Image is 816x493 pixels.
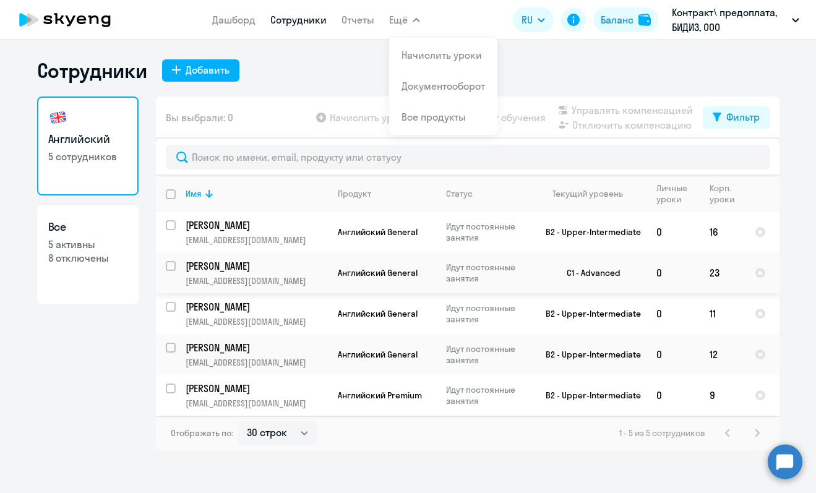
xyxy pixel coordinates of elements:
[389,12,408,27] span: Ещё
[186,398,327,409] p: [EMAIL_ADDRESS][DOMAIN_NAME]
[48,219,127,235] h3: Все
[186,357,327,368] p: [EMAIL_ADDRESS][DOMAIN_NAME]
[700,293,745,334] td: 11
[48,251,127,265] p: 8 отключены
[186,234,327,246] p: [EMAIL_ADDRESS][DOMAIN_NAME]
[446,221,531,243] p: Идут постоянные занятия
[338,390,422,401] span: Английский Premium
[646,252,700,293] td: 0
[646,293,700,334] td: 0
[446,343,531,366] p: Идут постоянные занятия
[531,293,646,334] td: B2 - Upper-Intermediate
[186,382,327,395] a: [PERSON_NAME]
[389,7,420,32] button: Ещё
[186,218,325,232] p: [PERSON_NAME]
[646,334,700,375] td: 0
[270,14,327,26] a: Сотрудники
[446,188,473,199] div: Статус
[619,427,705,439] span: 1 - 5 из 5 сотрудников
[646,212,700,252] td: 0
[186,62,230,77] div: Добавить
[186,300,327,314] a: [PERSON_NAME]
[700,375,745,416] td: 9
[552,188,623,199] div: Текущий уровень
[446,262,531,284] p: Идут постоянные занятия
[48,238,127,251] p: 5 активны
[700,252,745,293] td: 23
[700,212,745,252] td: 16
[186,259,327,273] a: [PERSON_NAME]
[710,182,736,205] div: Корп. уроки
[212,14,256,26] a: Дашборд
[646,375,700,416] td: 0
[48,131,127,147] h3: Английский
[531,252,646,293] td: C1 - Advanced
[638,14,651,26] img: balance
[186,275,327,286] p: [EMAIL_ADDRESS][DOMAIN_NAME]
[446,302,531,325] p: Идут постоянные занятия
[726,109,760,124] div: Фильтр
[531,375,646,416] td: B2 - Upper-Intermediate
[402,49,482,61] a: Начислить уроки
[186,218,327,232] a: [PERSON_NAME]
[338,349,418,360] span: Английский General
[513,7,554,32] button: RU
[703,106,770,129] button: Фильтр
[402,80,485,92] a: Документооборот
[37,96,139,195] a: Английский5 сотрудников
[541,188,646,199] div: Текущий уровень
[186,341,327,354] a: [PERSON_NAME]
[186,316,327,327] p: [EMAIL_ADDRESS][DOMAIN_NAME]
[522,12,533,27] span: RU
[656,182,691,205] div: Личные уроки
[186,382,325,395] p: [PERSON_NAME]
[531,334,646,375] td: B2 - Upper-Intermediate
[601,12,633,27] div: Баланс
[162,59,239,82] button: Добавить
[171,427,233,439] span: Отображать по:
[166,145,770,169] input: Поиск по имени, email, продукту или статусу
[710,182,744,205] div: Корп. уроки
[186,259,325,273] p: [PERSON_NAME]
[338,226,418,238] span: Английский General
[48,108,68,127] img: english
[186,188,327,199] div: Имя
[700,334,745,375] td: 12
[666,5,805,35] button: Контракт\ предоплата, БИДИЗ, ООО
[186,188,202,199] div: Имя
[186,300,325,314] p: [PERSON_NAME]
[37,58,147,83] h1: Сотрудники
[446,384,531,406] p: Идут постоянные занятия
[338,308,418,319] span: Английский General
[341,14,374,26] a: Отчеты
[656,182,699,205] div: Личные уроки
[166,110,233,125] span: Вы выбрали: 0
[37,205,139,304] a: Все5 активны8 отключены
[446,188,531,199] div: Статус
[593,7,658,32] button: Балансbalance
[338,188,436,199] div: Продукт
[531,212,646,252] td: B2 - Upper-Intermediate
[402,111,466,123] a: Все продукты
[338,188,371,199] div: Продукт
[672,5,787,35] p: Контракт\ предоплата, БИДИЗ, ООО
[338,267,418,278] span: Английский General
[48,150,127,163] p: 5 сотрудников
[186,341,325,354] p: [PERSON_NAME]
